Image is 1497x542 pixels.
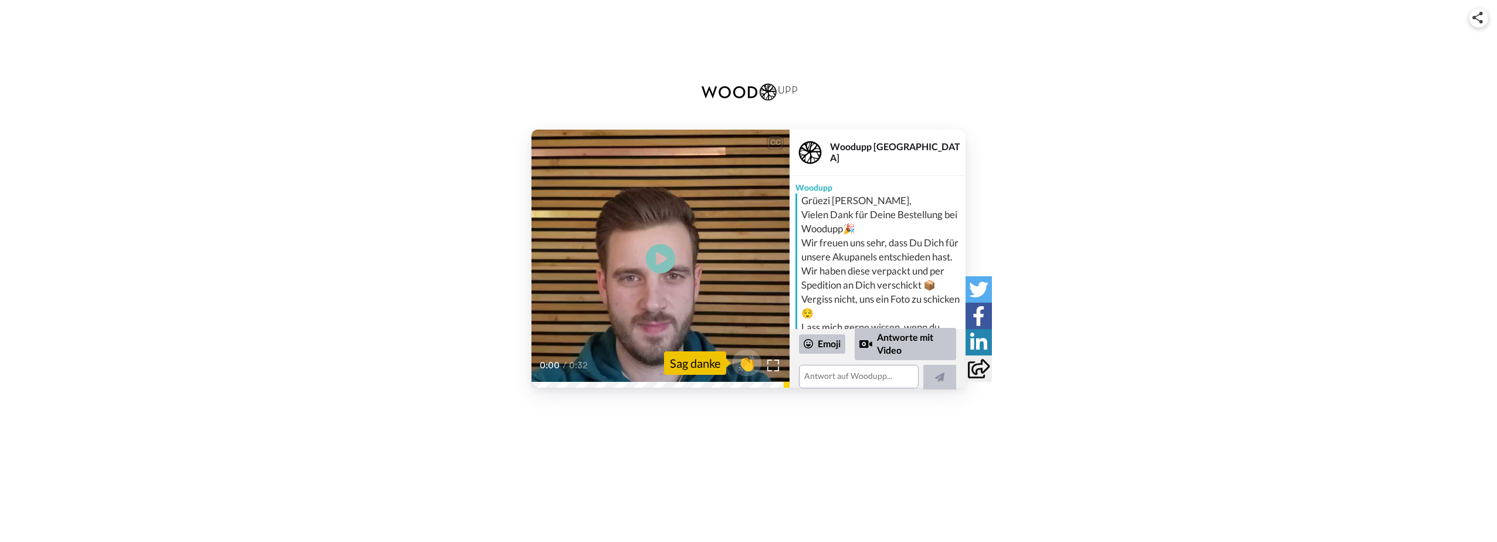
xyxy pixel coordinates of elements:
div: CC [768,137,783,148]
div: Woodupp [GEOGRAPHIC_DATA] [830,141,965,163]
div: Reply by Video [859,337,872,351]
img: WoodUpp logo [693,72,804,112]
img: Full screen [767,360,779,371]
div: Woodupp [790,176,966,194]
img: ic_share.svg [1472,12,1483,23]
img: Profile Image [796,138,824,167]
div: Antworte mit Video [855,328,956,360]
div: Sag danke [664,351,726,375]
button: 👏 [732,350,761,376]
div: Emoji [799,334,845,353]
span: 0:32 [569,358,590,372]
span: / [563,358,567,372]
span: 0:00 [540,358,560,372]
span: 👏 [732,354,761,372]
div: Grüezi [PERSON_NAME], Vielen Dank für Deine Bestellung bei Woodupp🎉 Wir freuen uns sehr, dass Du ... [801,194,963,348]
